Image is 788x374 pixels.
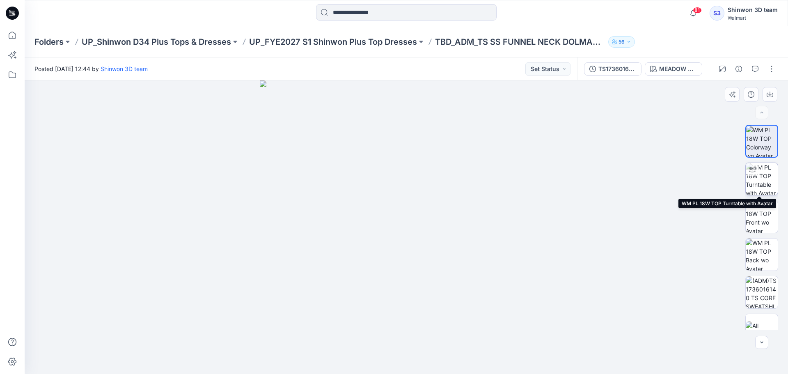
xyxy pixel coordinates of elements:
button: MEADOW MAUVE [645,62,702,76]
button: Details [732,62,745,76]
img: (ADM)TS1736016140 TS CORE SWEATSHIRT [746,276,778,308]
img: WM PL 18W TOP Back wo Avatar [746,239,778,271]
button: TS1736016140_ADM_TS CORE SWEATSHIRT [584,62,641,76]
p: TBD_ADM_TS SS FUNNEL NECK DOLMAN TOP [435,36,605,48]
div: Walmart [728,15,778,21]
a: Shinwon 3D team [101,65,148,72]
span: Posted [DATE] 12:44 by [34,64,148,73]
a: UP_FYE2027 S1 Shinwon Plus Top Dresses [249,36,417,48]
div: MEADOW MAUVE [659,64,697,73]
button: 56 [608,36,635,48]
a: UP_Shinwon D34 Plus Tops & Dresses [82,36,231,48]
p: 56 [618,37,625,46]
img: WM PL 18W TOP Front wo Avatar [746,201,778,233]
img: All colorways [746,321,778,339]
a: Folders [34,36,64,48]
img: WM PL 18W TOP Colorway wo Avatar [746,126,777,157]
span: 81 [693,7,702,14]
img: eyJhbGciOiJIUzI1NiIsImtpZCI6IjAiLCJzbHQiOiJzZXMiLCJ0eXAiOiJKV1QifQ.eyJkYXRhIjp7InR5cGUiOiJzdG9yYW... [260,80,553,374]
div: TS1736016140_ADM_TS CORE SWEATSHIRT [598,64,636,73]
div: Shinwon 3D team [728,5,778,15]
div: S3 [710,6,724,21]
img: WM PL 18W TOP Turntable with Avatar [746,163,778,195]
